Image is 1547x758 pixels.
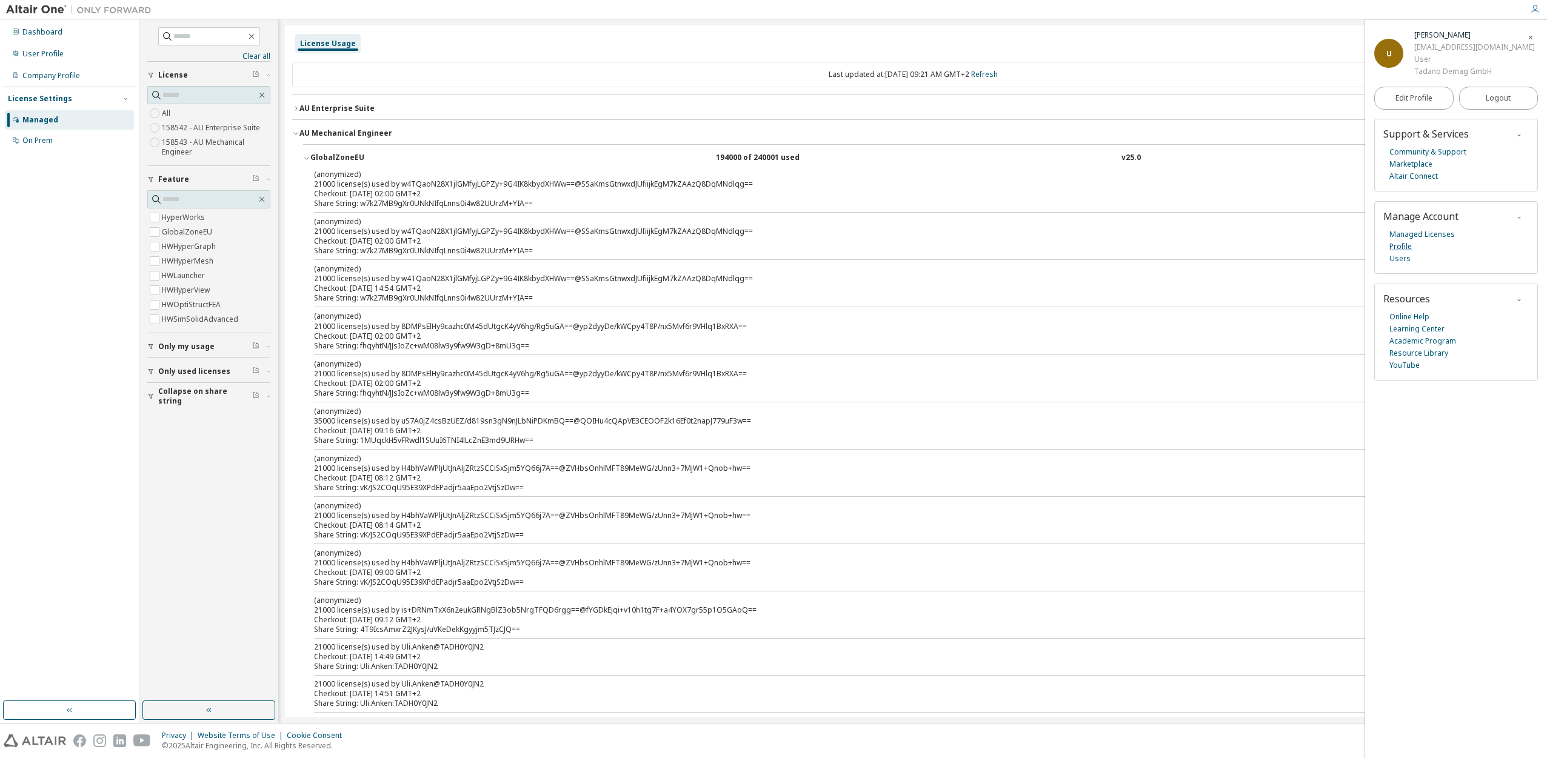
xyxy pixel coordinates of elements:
div: Company Profile [22,71,80,81]
div: Checkout: [DATE] 14:49 GMT+2 [314,652,1483,662]
img: youtube.svg [133,734,151,747]
span: Resources [1383,292,1430,305]
button: Only used licenses [147,358,270,385]
span: Manage Account [1383,210,1458,223]
div: Checkout: [DATE] 08:14 GMT+2 [314,520,1483,530]
div: 21000 license(s) used by w4TQaoN28X1jlGMfyjLGPZy+9G4IK8kbydXHWw==@SSaKmsGtnwxdJUfiijkEgM7kZAAzQ8D... [314,169,1483,189]
p: © 2025 Altair Engineering, Inc. All Rights Reserved. [162,740,349,751]
div: Checkout: [DATE] 14:51 GMT+2 [314,689,1483,699]
a: Community & Support [1389,146,1466,158]
span: Clear filter [252,342,259,351]
div: Share String: w7k27MB9gXr0UNkNIfqLnns0i4w82UUrzM+YIA== [314,246,1483,256]
img: facebook.svg [73,734,86,747]
span: Clear filter [252,175,259,184]
div: Share String: fhqyhtN/JJsIoZc+wM08lw3y9fw9W3gD+8mU3g== [314,388,1483,398]
p: (anonymized) [314,216,1483,227]
label: GlobalZoneEU [162,225,215,239]
a: Users [1389,253,1411,265]
button: AU Mechanical EngineerLicense ID: 158543 [292,120,1534,147]
img: Altair One [6,4,158,16]
div: Share String: vK/JS2COqU95E39XPdEPadjr5aaEpo2VtjSzDw== [314,483,1483,493]
p: (anonymized) [314,595,1483,605]
div: Checkout: [DATE] 09:12 GMT+2 [314,615,1483,625]
div: Checkout: [DATE] 02:00 GMT+2 [314,331,1483,341]
label: HWSimSolidAdvanced [162,312,241,327]
p: (anonymized) [314,406,1483,416]
label: HWOptiStructFEA [162,298,223,312]
div: Website Terms of Use [198,731,287,740]
span: Support & Services [1383,127,1469,141]
span: Clear filter [252,367,259,376]
span: Clear filter [252,70,259,80]
div: On Prem [22,136,53,145]
button: AU Enterprise SuiteLicense ID: 158542 [292,95,1534,122]
label: 158542 - AU Enterprise Suite [162,121,262,135]
div: Share String: fhqyhtN/JJsIoZc+wM08lw3y9fw9W3gD+8mU3g== [314,341,1483,351]
div: User [1414,53,1535,65]
p: (anonymized) [314,453,1483,464]
div: Share String: 1MUqckH5vFRwdl1SUuI6TNI4lLcZnE3md9URHw== [314,436,1483,445]
a: Marketplace [1389,158,1432,170]
div: User Profile [22,49,64,59]
div: Managed [22,115,58,125]
div: Last updated at: [DATE] 09:21 AM GMT+2 [292,62,1534,87]
div: 21000 license(s) used by H4bhVaWPljUtJnAljZRtzSCCiSxSjm5YQ66j7A==@ZVHbsOnhlMFT89MeWG/zUnn3+7MjW1+... [314,548,1483,568]
div: Checkout: [DATE] 02:00 GMT+2 [314,189,1483,199]
div: License Usage [300,39,356,48]
p: (anonymized) [314,500,1483,511]
div: Checkout: [DATE] 02:00 GMT+2 [314,236,1483,246]
button: Only my usage [147,333,270,360]
div: Share String: 4T9IcsAmxrZ2JKysJ/uVKeDekKgyyjm5TJzCJQ== [314,625,1483,634]
div: Checkout: [DATE] 14:54 GMT+2 [314,284,1483,293]
a: Learning Center [1389,323,1445,335]
label: HWHyperView [162,283,212,298]
label: HWHyperMesh [162,254,216,268]
label: All [162,106,173,121]
img: instagram.svg [93,734,106,747]
button: GlobalZoneEU194000 of 240001 usedv25.0Expire date:[DATE] [303,145,1523,171]
div: License Settings [8,94,72,104]
span: Collapse on share string [158,387,252,406]
div: 21000 license(s) used by w4TQaoN28X1jlGMfyjLGPZy+9G4IK8kbydXHWw==@SSaKmsGtnwxdJUfiijkEgM7kZAAzQ8D... [314,264,1483,284]
button: License [147,62,270,88]
div: Share String: vK/JS2COqU95E39XPdEPadjr5aaEpo2VtjSzDw== [314,530,1483,540]
div: v25.0 [1121,153,1141,164]
div: GlobalZoneEU [310,153,419,164]
button: Logout [1459,87,1539,110]
div: 21000 license(s) used by 8DMPsElHy9cazhc0M45dUtgcK4yV6hg/Rg5uGA==@yp2dyyDe/kWCpy4T8P/nx5Mvf6r9VHl... [314,311,1483,331]
span: Only used licenses [158,367,230,376]
div: Checkout: [DATE] 08:12 GMT+2 [314,473,1483,483]
div: AU Mechanical Engineer [299,128,392,138]
label: HWLauncher [162,268,207,283]
label: HWHyperGraph [162,239,218,254]
p: (anonymized) [314,264,1483,274]
p: (anonymized) [314,548,1483,558]
div: Cookie Consent [287,731,349,740]
a: Altair Connect [1389,170,1438,182]
div: 21000 license(s) used by H4bhVaWPljUtJnAljZRtzSCCiSxSjm5YQ66j7A==@ZVHbsOnhlMFT89MeWG/zUnn3+7MjW1+... [314,500,1483,520]
a: Resource Library [1389,347,1448,359]
a: YouTube [1389,359,1420,371]
a: Refresh [971,69,998,79]
a: Clear all [147,52,270,61]
div: 35000 license(s) used by uS7A0jZ4csBzUEZ/d819sn3gN9nJLbNiPDKmBQ==@QOIHu4cQApVE3CEOOF2k16Ef0t2napJ... [314,406,1483,426]
div: Share String: vK/JS2COqU95E39XPdEPadjr5aaEpo2VtjSzDw== [314,577,1483,587]
p: (anonymized) [314,169,1483,179]
span: Only my usage [158,342,215,351]
div: 21000 license(s) used by 8DMPsElHy9cazhc0M45dUtgcK4yV6hg/Rg5uGA==@yp2dyyDe/kWCpy4T8P/nx5Mvf6r9VHl... [314,359,1483,379]
div: Share String: Uli.Anken:TADH0Y0JN2 [314,699,1483,708]
div: Privacy [162,731,198,740]
div: [EMAIL_ADDRESS][DOMAIN_NAME] [1414,41,1535,53]
div: Dashboard [22,27,62,37]
div: AU Enterprise Suite [299,104,375,113]
div: 21000 license(s) used by w4TQaoN28X1jlGMfyjLGPZy+9G4IK8kbydXHWw==@SSaKmsGtnwxdJUfiijkEgM7kZAAzQ8D... [314,216,1483,236]
p: (anonymized) [314,359,1483,369]
div: 21000 license(s) used by Uli.Anken@TADH0Y0JN2 [314,642,1483,652]
div: 75000 license(s) used by Uli.Anken@TADH0Y0JN2 [314,716,1483,726]
span: Clear filter [252,391,259,401]
span: Logout [1486,92,1511,104]
img: linkedin.svg [113,734,126,747]
div: Share String: Uli.Anken:TADH0Y0JN2 [314,662,1483,671]
span: Feature [158,175,189,184]
span: Edit Profile [1395,93,1432,103]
